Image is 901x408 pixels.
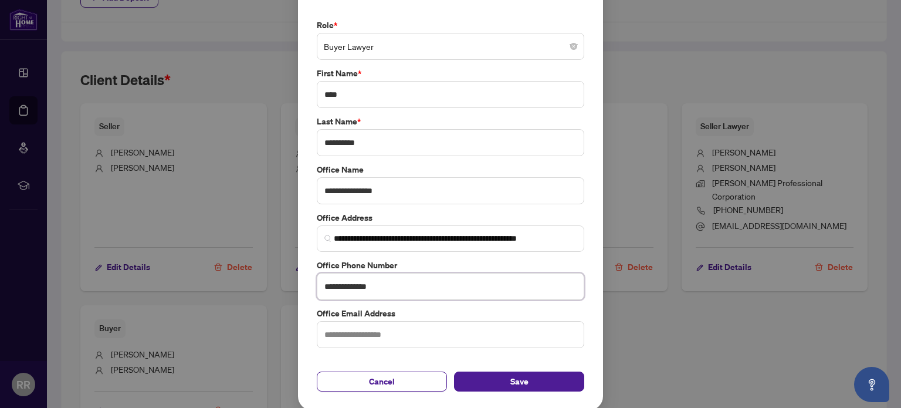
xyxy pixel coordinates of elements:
label: Office Phone Number [317,259,584,272]
img: search_icon [324,235,331,242]
button: Save [454,372,584,392]
span: Buyer Lawyer [324,35,577,58]
button: Open asap [854,367,889,402]
label: Office Name [317,163,584,176]
span: Save [510,372,529,391]
label: Role [317,19,584,32]
label: Last Name [317,115,584,128]
span: Cancel [369,372,395,391]
label: Office Email Address [317,307,584,320]
label: Office Address [317,211,584,224]
span: close-circle [570,43,577,50]
button: Cancel [317,372,447,392]
label: First Name [317,67,584,80]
